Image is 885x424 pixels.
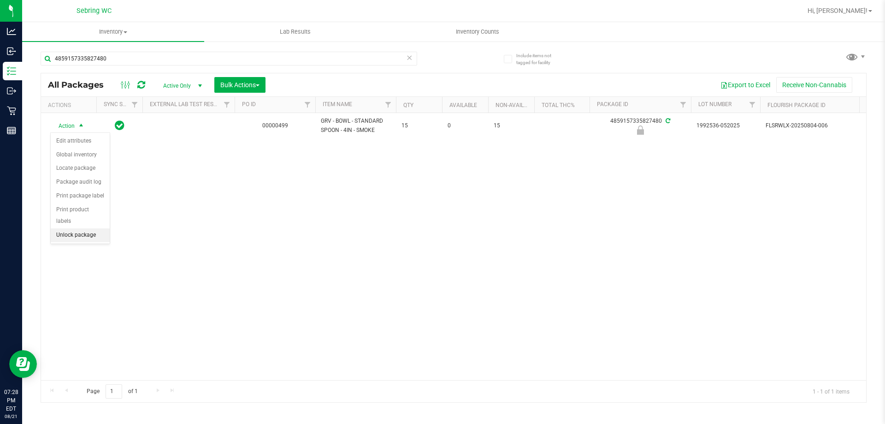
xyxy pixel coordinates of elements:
a: Filter [127,97,142,113]
a: Filter [745,97,760,113]
button: Bulk Actions [214,77,265,93]
span: Clear [406,52,413,64]
li: Print product labels [51,203,110,228]
div: Actions [48,102,93,108]
li: Print package label [51,189,110,203]
a: 00000499 [262,122,288,129]
a: Filter [219,97,235,113]
inline-svg: Inbound [7,47,16,56]
span: FLSRWLX-20250804-006 [766,121,856,130]
a: Lot Number [698,101,732,107]
inline-svg: Retail [7,106,16,115]
span: 1 - 1 of 1 items [805,384,857,398]
span: 15 [494,121,529,130]
a: Package ID [597,101,628,107]
a: Filter [300,97,315,113]
inline-svg: Inventory [7,66,16,76]
li: Unlock package [51,228,110,242]
a: Non-Available [496,102,537,108]
span: In Sync [115,119,124,132]
span: Inventory [22,28,204,36]
span: Lab Results [267,28,323,36]
div: Newly Received [588,125,692,135]
a: Filter [676,97,691,113]
inline-svg: Analytics [7,27,16,36]
inline-svg: Reports [7,126,16,135]
span: Include items not tagged for facility [516,52,562,66]
li: Global inventory [51,148,110,162]
span: All Packages [48,80,113,90]
li: Edit attributes [51,134,110,148]
a: PO ID [242,101,256,107]
p: 07:28 PM EDT [4,388,18,413]
span: Inventory Counts [443,28,512,36]
a: Available [449,102,477,108]
button: Receive Non-Cannabis [776,77,852,93]
input: 1 [106,384,122,399]
a: Qty [403,102,413,108]
span: select [76,119,87,132]
span: Bulk Actions [220,81,260,89]
span: Hi, [PERSON_NAME]! [808,7,867,14]
span: 15 [401,121,437,130]
a: Inventory Counts [386,22,568,42]
button: Export to Excel [714,77,776,93]
li: Locate package [51,161,110,175]
a: Lab Results [204,22,386,42]
span: Action [50,119,75,132]
span: Page of 1 [79,384,145,399]
span: GRV - BOWL - STANDARD SPOON - 4IN - SMOKE [321,117,390,134]
div: 4859157335827480 [588,117,692,135]
inline-svg: Outbound [7,86,16,96]
a: Sync Status [104,101,139,107]
p: 08/21 [4,413,18,420]
li: Package audit log [51,175,110,189]
iframe: Resource center [9,350,37,378]
a: Inventory [22,22,204,42]
span: 1992536-052025 [696,121,755,130]
input: Search Package ID, Item Name, SKU, Lot or Part Number... [41,52,417,66]
a: Item Name [323,101,352,107]
span: Sync from Compliance System [664,118,670,124]
span: 0 [448,121,483,130]
a: Flourish Package ID [767,102,826,108]
span: Sebring WC [77,7,112,15]
a: Filter [381,97,396,113]
a: Total THC% [542,102,575,108]
a: External Lab Test Result [150,101,222,107]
